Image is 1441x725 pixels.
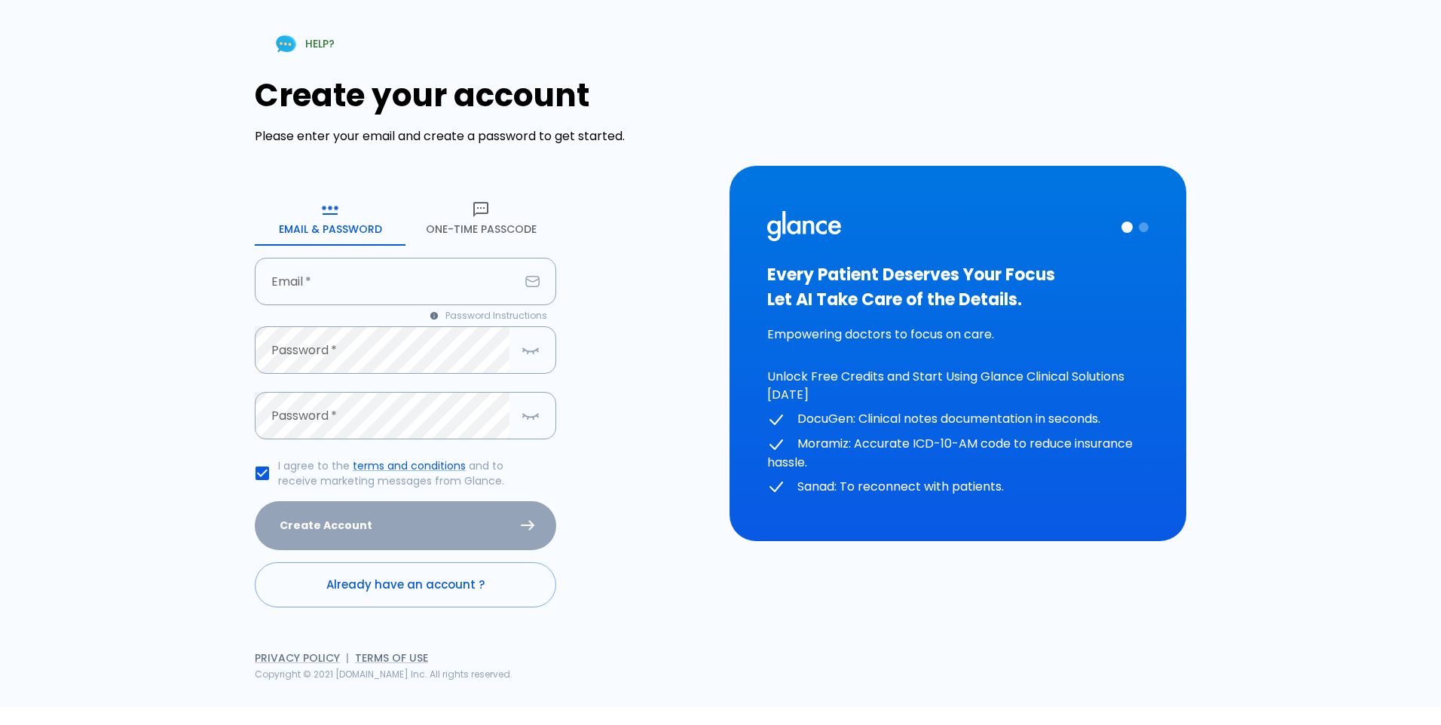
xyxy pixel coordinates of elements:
[405,191,556,246] button: One-Time Passcode
[767,262,1149,312] h3: Every Patient Deserves Your Focus Let AI Take Care of the Details.
[255,191,405,246] button: Email & Password
[255,562,556,607] a: Already have an account ?
[421,305,556,326] button: Password Instructions
[255,668,512,681] span: Copyright © 2021 [DOMAIN_NAME] Inc. All rights reserved.
[255,258,519,305] input: your.email@example.com
[255,650,340,665] a: Privacy Policy
[278,458,544,488] p: I agree to the and to receive marketing messages from Glance.
[355,650,428,665] a: Terms of Use
[346,650,349,665] span: |
[445,308,547,323] span: Password Instructions
[353,458,466,473] a: terms and conditions
[255,77,711,114] h1: Create your account
[273,31,299,57] img: Chat Support
[767,478,1149,497] p: Sanad: To reconnect with patients.
[255,25,353,63] a: HELP?
[255,127,711,145] p: Please enter your email and create a password to get started.
[767,368,1149,404] p: Unlock Free Credits and Start Using Glance Clinical Solutions [DATE]
[767,410,1149,429] p: DocuGen: Clinical notes documentation in seconds.
[767,435,1149,472] p: Moramiz: Accurate ICD-10-AM code to reduce insurance hassle.
[767,326,1149,344] p: Empowering doctors to focus on care.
